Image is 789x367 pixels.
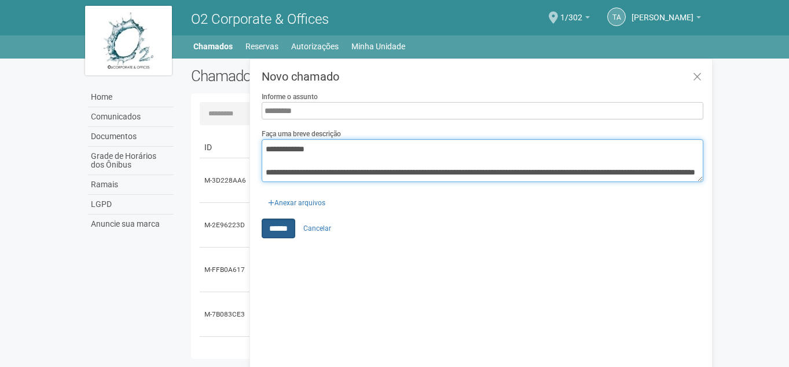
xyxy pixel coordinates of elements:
td: M-FFB0A617 [200,248,252,292]
h3: Novo chamado [262,71,703,82]
a: Ramais [88,175,174,195]
a: Documentos [88,127,174,147]
a: 1/302 [560,14,590,24]
a: LGPD [88,195,174,215]
a: Comunicados [88,107,174,127]
a: Reservas [245,38,278,54]
span: O2 Corporate & Offices [191,11,329,27]
span: Thamiris Abdala [632,2,693,22]
td: M-3D228AA6 [200,158,252,203]
h2: Chamados [191,67,395,85]
td: ID [200,137,252,158]
img: logo.jpg [85,6,172,75]
a: Anuncie sua marca [88,215,174,234]
a: TA [607,8,626,26]
a: Minha Unidade [351,38,405,54]
a: Home [88,88,174,107]
a: Cancelar [297,220,337,237]
label: Informe o assunto [262,92,318,102]
td: M-7B083CE3 [200,292,252,337]
div: Anexar arquivos [262,191,332,208]
a: [PERSON_NAME] [632,14,701,24]
a: Fechar [685,65,709,90]
a: Grade de Horários dos Ônibus [88,147,174,175]
td: M-2E96223D [200,203,252,248]
a: Chamados [193,38,233,54]
span: 1/302 [560,2,582,22]
label: Faça uma breve descrição [262,129,341,139]
a: Autorizações [291,38,339,54]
